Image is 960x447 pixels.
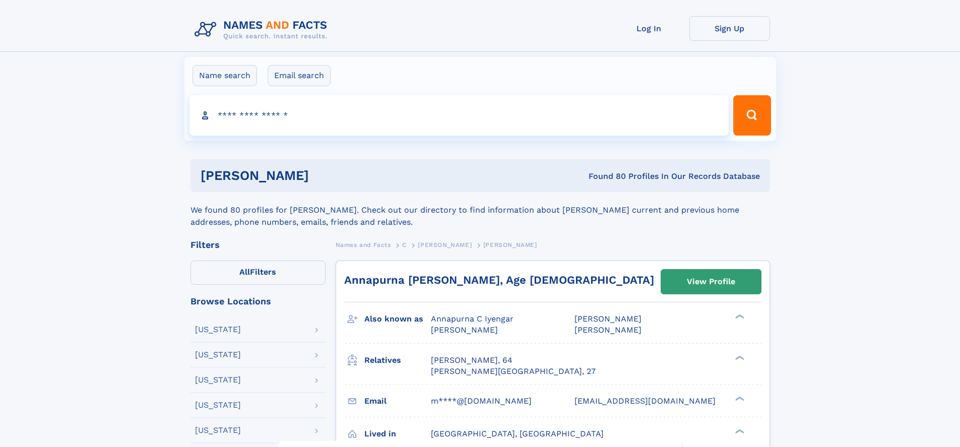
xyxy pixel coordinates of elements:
[733,313,745,320] div: ❯
[733,395,745,402] div: ❯
[733,95,771,136] button: Search Button
[336,238,391,251] a: Names and Facts
[195,326,241,334] div: [US_STATE]
[190,240,326,249] div: Filters
[364,352,431,369] h3: Relatives
[431,355,513,366] a: [PERSON_NAME], 64
[733,354,745,361] div: ❯
[449,171,760,182] div: Found 80 Profiles In Our Records Database
[609,16,689,41] a: Log In
[364,425,431,442] h3: Lived in
[418,238,472,251] a: [PERSON_NAME]
[431,314,514,324] span: Annapurna C Iyengar
[364,393,431,410] h3: Email
[344,274,654,286] a: Annapurna [PERSON_NAME], Age [DEMOGRAPHIC_DATA]
[195,401,241,409] div: [US_STATE]
[190,297,326,306] div: Browse Locations
[201,169,449,182] h1: [PERSON_NAME]
[687,270,735,293] div: View Profile
[268,65,331,86] label: Email search
[190,192,770,228] div: We found 80 profiles for [PERSON_NAME]. Check out our directory to find information about [PERSON...
[190,16,336,43] img: Logo Names and Facts
[239,267,250,277] span: All
[431,366,596,377] a: [PERSON_NAME][GEOGRAPHIC_DATA], 27
[574,325,642,335] span: [PERSON_NAME]
[661,270,761,294] a: View Profile
[574,314,642,324] span: [PERSON_NAME]
[364,310,431,328] h3: Also known as
[195,376,241,384] div: [US_STATE]
[189,95,729,136] input: search input
[431,429,604,438] span: [GEOGRAPHIC_DATA], [GEOGRAPHIC_DATA]
[193,65,257,86] label: Name search
[733,428,745,434] div: ❯
[418,241,472,248] span: [PERSON_NAME]
[431,325,498,335] span: [PERSON_NAME]
[689,16,770,41] a: Sign Up
[195,351,241,359] div: [US_STATE]
[574,396,716,406] span: [EMAIL_ADDRESS][DOMAIN_NAME]
[483,241,537,248] span: [PERSON_NAME]
[195,426,241,434] div: [US_STATE]
[190,261,326,285] label: Filters
[402,238,407,251] a: C
[402,241,407,248] span: C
